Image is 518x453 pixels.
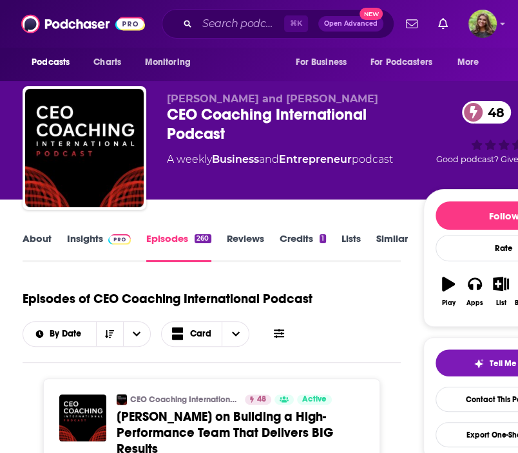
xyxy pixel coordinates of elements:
div: A weekly podcast [167,152,393,167]
span: New [360,8,383,20]
img: CEO Coaching International Podcast [117,394,127,405]
span: ⌘ K [284,15,308,32]
button: open menu [23,329,96,338]
a: Similar [376,232,408,262]
div: Search podcasts, credits, & more... [162,9,394,39]
input: Search podcasts, credits, & more... [197,14,284,34]
a: InsightsPodchaser Pro [67,232,131,262]
button: open menu [287,50,363,75]
button: open menu [448,50,495,75]
a: Reviews [227,232,264,262]
a: Active [297,394,332,405]
a: Entrepreneur [279,153,352,165]
img: tell me why sparkle [474,358,484,369]
a: Credits1 [280,232,326,262]
span: For Business [296,53,347,71]
button: List [488,268,514,315]
div: 260 [195,234,211,243]
h2: Choose List sort [23,321,151,347]
button: Sort Direction [96,322,123,346]
span: Open Advanced [324,21,378,27]
span: and [259,153,279,165]
img: User Profile [468,10,497,38]
span: Podcasts [32,53,70,71]
button: Choose View [161,321,250,347]
span: For Podcasters [370,53,432,71]
span: By Date [50,329,86,338]
button: open menu [123,322,150,346]
button: Play [436,268,462,315]
a: About [23,232,52,262]
a: Show notifications dropdown [433,13,453,35]
img: CEO Coaching International Podcast [25,89,144,207]
a: CEO Coaching International Podcast [130,394,236,405]
img: Rod Reynolds on Building a High-Performance Team That Delivers BIG Results [59,394,106,441]
a: Lists [341,232,361,262]
button: open menu [135,50,207,75]
a: 48 [245,394,271,405]
h1: Episodes of CEO Coaching International Podcast [23,291,312,307]
span: Charts [93,53,121,71]
a: 48 [462,101,511,124]
a: Charts [85,50,129,75]
button: Open AdvancedNew [318,16,383,32]
span: More [457,53,479,71]
button: open menu [362,50,451,75]
div: 1 [320,234,326,243]
a: Show notifications dropdown [401,13,423,35]
div: Apps [466,299,483,307]
span: 48 [475,101,511,124]
button: Show profile menu [468,10,497,38]
button: Apps [462,268,488,315]
img: Podchaser - Follow, Share and Rate Podcasts [21,12,145,36]
a: Episodes260 [146,232,211,262]
span: 48 [257,393,266,406]
span: [PERSON_NAME] and [PERSON_NAME] [167,93,378,105]
span: Card [190,329,211,338]
a: Business [212,153,259,165]
div: Play [442,299,456,307]
img: Podchaser Pro [108,234,131,245]
div: List [496,299,506,307]
span: Monitoring [144,53,190,71]
span: Logged in as reagan34226 [468,10,497,38]
button: open menu [23,50,86,75]
span: Active [302,393,327,406]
